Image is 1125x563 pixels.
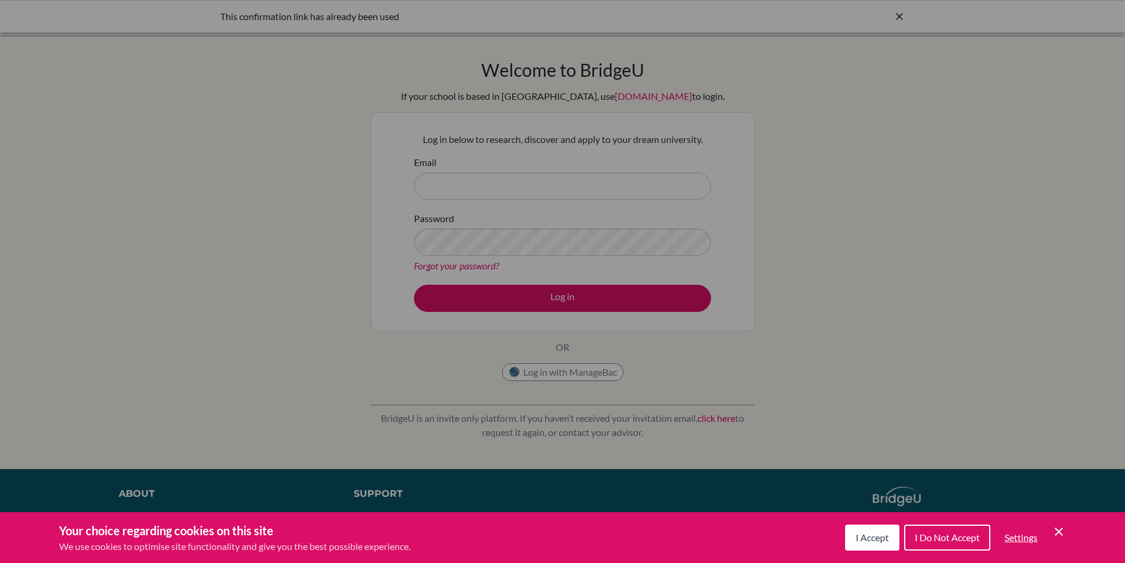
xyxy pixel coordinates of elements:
p: We use cookies to optimise site functionality and give you the best possible experience. [59,539,410,554]
h3: Your choice regarding cookies on this site [59,522,410,539]
button: Save and close [1052,525,1066,539]
button: I Do Not Accept [904,525,990,551]
span: Settings [1005,532,1038,543]
button: I Accept [845,525,899,551]
span: I Do Not Accept [915,532,980,543]
button: Settings [995,526,1047,549]
span: I Accept [856,532,889,543]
